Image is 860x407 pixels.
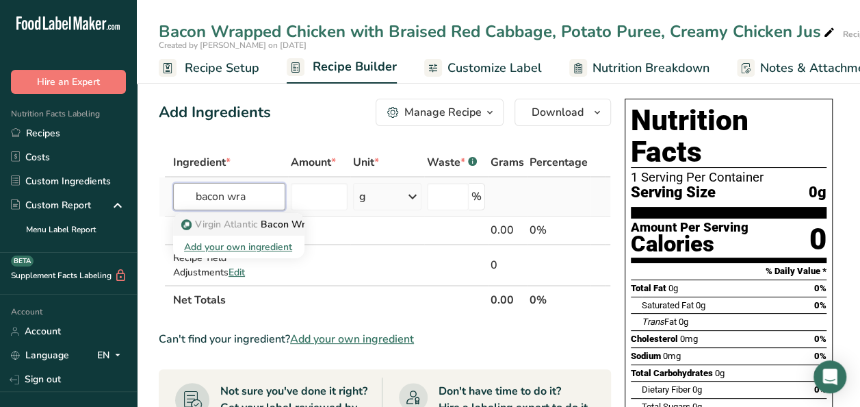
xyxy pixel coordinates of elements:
[173,154,231,171] span: Ingredient
[290,331,414,347] span: Add your own ingredient
[631,351,661,361] span: Sodium
[527,285,590,314] th: 0%
[642,317,677,327] span: Fat
[291,154,336,171] span: Amount
[631,263,826,280] section: % Daily Value *
[663,351,681,361] span: 0mg
[491,257,524,273] div: 0
[631,105,826,168] h1: Nutrition Facts
[532,104,584,121] span: Download
[631,368,713,378] span: Total Carbohydrates
[159,331,611,347] div: Can't find your ingredient?
[491,154,524,171] span: Grams
[427,154,477,171] div: Waste
[514,99,611,126] button: Download
[813,360,846,393] div: Open Intercom Messenger
[530,154,588,171] span: Percentage
[530,222,588,238] div: 0%
[229,266,245,279] span: Edit
[631,334,678,344] span: Cholesterol
[159,19,837,44] div: Bacon Wrapped Chicken with Braised Red Cabbage, Potato Puree, Creamy Chicken Jus
[696,300,705,310] span: 0g
[592,59,709,77] span: Nutrition Breakdown
[814,283,826,293] span: 0%
[569,53,709,84] a: Nutrition Breakdown
[287,51,397,84] a: Recipe Builder
[11,70,126,94] button: Hire an Expert
[173,236,304,258] div: Add your own ingredient
[447,59,542,77] span: Customize Label
[814,334,826,344] span: 0%
[488,285,527,314] th: 0.00
[679,317,688,327] span: 0g
[642,317,664,327] i: Trans
[353,154,379,171] span: Unit
[159,53,259,84] a: Recipe Setup
[642,384,690,395] span: Dietary Fiber
[181,219,192,230] img: Sub Recipe
[814,351,826,361] span: 0%
[184,217,369,232] p: Bacon Wrapped Chicken
[11,256,34,267] div: BETA
[631,171,826,184] div: 1 Serving Per Container
[809,221,826,258] div: 0
[491,222,524,238] div: 0.00
[184,240,294,254] div: Add your own ingredient
[376,99,504,126] button: Manage Recipe
[170,285,488,314] th: Net Totals
[159,40,307,51] span: Created by [PERSON_NAME] on [DATE]
[97,347,126,364] div: EN
[631,221,748,234] div: Amount Per Serving
[195,218,258,231] span: Virgin Atlantic
[173,251,285,280] div: Recipe Yield Adjustments
[185,59,259,77] span: Recipe Setup
[173,183,285,210] input: Add Ingredient
[809,184,826,201] span: 0g
[715,368,725,378] span: 0g
[814,300,826,310] span: 0%
[642,300,694,310] span: Saturated Fat
[359,188,366,205] div: g
[11,198,91,212] div: Custom Report
[11,343,69,367] a: Language
[631,283,666,293] span: Total Fat
[313,58,397,76] span: Recipe Builder
[159,101,271,124] div: Add Ingredients
[173,213,304,236] a: Sub Recipe Virgin AtlanticBacon Wrapped Chicken
[680,334,698,344] span: 0mg
[424,53,542,84] a: Customize Label
[668,283,678,293] span: 0g
[631,184,716,201] span: Serving Size
[404,104,482,121] div: Manage Recipe
[692,384,702,395] span: 0g
[631,234,748,254] div: Calories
